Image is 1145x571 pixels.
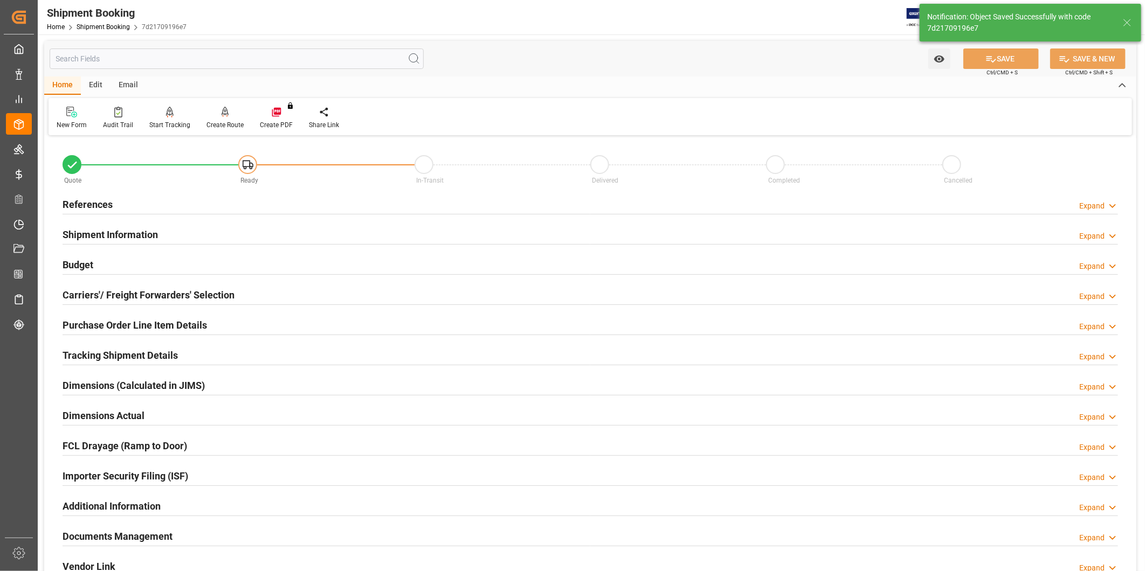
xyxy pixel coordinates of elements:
[416,177,444,184] span: In-Transit
[111,76,146,95] div: Email
[1079,412,1105,423] div: Expand
[63,227,158,242] h2: Shipment Information
[1079,442,1105,453] div: Expand
[1079,231,1105,242] div: Expand
[944,177,972,184] span: Cancelled
[63,499,161,513] h2: Additional Information
[57,120,87,130] div: New Form
[309,120,339,130] div: Share Link
[63,257,93,272] h2: Budget
[63,438,187,453] h2: FCL Drayage (Ramp to Door)
[1079,351,1105,363] div: Expand
[77,23,130,31] a: Shipment Booking
[81,76,111,95] div: Edit
[50,48,424,69] input: Search Fields
[63,288,234,302] h2: Carriers'/ Freight Forwarders' Selection
[47,5,187,21] div: Shipment Booking
[63,348,178,363] h2: Tracking Shipment Details
[63,197,113,212] h2: References
[63,408,144,423] h2: Dimensions Actual
[1079,261,1105,272] div: Expand
[1079,381,1105,393] div: Expand
[1079,291,1105,302] div: Expand
[65,177,82,184] span: Quote
[927,11,1113,34] div: Notification: Object Saved Successfully with code 7d21709196e7
[1079,472,1105,483] div: Expand
[44,76,81,95] div: Home
[592,177,618,184] span: Delivered
[1079,200,1105,212] div: Expand
[240,177,258,184] span: Ready
[1050,48,1126,69] button: SAVE & NEW
[907,8,944,27] img: Exertis%20JAM%20-%20Email%20Logo.jpg_1722504956.jpg
[987,68,1018,76] span: Ctrl/CMD + S
[63,378,205,393] h2: Dimensions (Calculated in JIMS)
[928,48,950,69] button: open menu
[1079,321,1105,332] div: Expand
[1065,68,1113,76] span: Ctrl/CMD + Shift + S
[47,23,65,31] a: Home
[963,48,1039,69] button: SAVE
[1079,532,1105,544] div: Expand
[103,120,133,130] div: Audit Trail
[63,469,188,483] h2: Importer Security Filing (ISF)
[1079,502,1105,513] div: Expand
[768,177,800,184] span: Completed
[63,529,173,544] h2: Documents Management
[206,120,244,130] div: Create Route
[63,318,207,332] h2: Purchase Order Line Item Details
[149,120,190,130] div: Start Tracking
